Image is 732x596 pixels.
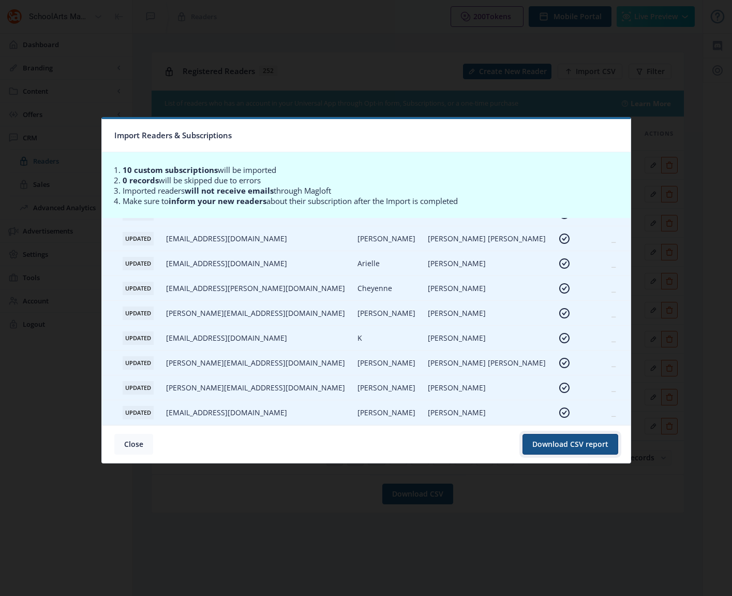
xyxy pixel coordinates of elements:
span: K [357,333,362,343]
li: will be imported [123,165,625,175]
span: ⎯ [611,383,616,393]
span: ⎯ [611,358,616,368]
span: [EMAIL_ADDRESS][DOMAIN_NAME] [166,209,287,219]
span: [PERSON_NAME][EMAIL_ADDRESS][DOMAIN_NAME] [166,308,345,318]
span: UPDATED [123,381,154,395]
span: [PERSON_NAME] [428,333,486,343]
span: ⎯ [611,258,616,268]
span: [PERSON_NAME] [357,209,415,219]
li: will be skipped due to errors [123,175,625,185]
span: [PERSON_NAME] [428,383,486,393]
span: [PERSON_NAME] [357,408,415,417]
span: UPDATED [123,307,154,320]
span: Arielle [357,258,380,268]
span: [PERSON_NAME][EMAIL_ADDRESS][DOMAIN_NAME] [166,358,345,368]
span: Cheyenne [357,283,392,293]
span: [PERSON_NAME] [357,383,415,393]
span: ⎯ [611,283,616,293]
span: [PERSON_NAME] [428,258,486,268]
span: ⎯ [611,209,616,219]
span: [PERSON_NAME] [PERSON_NAME] [428,234,546,243]
span: UPDATED [123,356,154,370]
button: Close [114,434,153,455]
span: [EMAIL_ADDRESS][DOMAIN_NAME] [166,333,287,343]
span: ⎯ [611,333,616,343]
li: Make sure to about their subscription after the Import is completed [123,196,625,206]
b: inform your new readers [169,196,266,206]
span: [GEOGRAPHIC_DATA] [428,209,500,219]
b: will not receive emails [185,185,274,196]
span: ⎯ [611,408,616,417]
span: [PERSON_NAME][EMAIL_ADDRESS][DOMAIN_NAME] [166,383,345,393]
b: 0 records [123,175,159,185]
span: [PERSON_NAME] [428,308,486,318]
nb-card-header: Import Readers & Subscriptions [102,119,631,152]
b: 10 custom subscriptions [123,165,218,175]
span: UPDATED [123,331,154,345]
li: Imported readers through Magloft [123,185,625,196]
button: Download CSV report [522,434,618,455]
span: UPDATED [123,257,154,270]
span: [PERSON_NAME] [428,283,486,293]
span: UPDATED [123,282,154,295]
span: [EMAIL_ADDRESS][DOMAIN_NAME] [166,234,287,243]
span: ⎯ [611,234,616,243]
span: [PERSON_NAME] [357,358,415,368]
span: [PERSON_NAME] [357,234,415,243]
span: UPDATED [123,232,154,245]
span: [PERSON_NAME] [428,408,486,417]
span: ⎯ [611,308,616,318]
span: [EMAIL_ADDRESS][DOMAIN_NAME] [166,258,287,268]
span: [EMAIL_ADDRESS][PERSON_NAME][DOMAIN_NAME] [166,283,345,293]
span: [PERSON_NAME] [357,308,415,318]
span: UPDATED [123,406,154,419]
span: [PERSON_NAME] [PERSON_NAME] [428,358,546,368]
span: [EMAIL_ADDRESS][DOMAIN_NAME] [166,408,287,417]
